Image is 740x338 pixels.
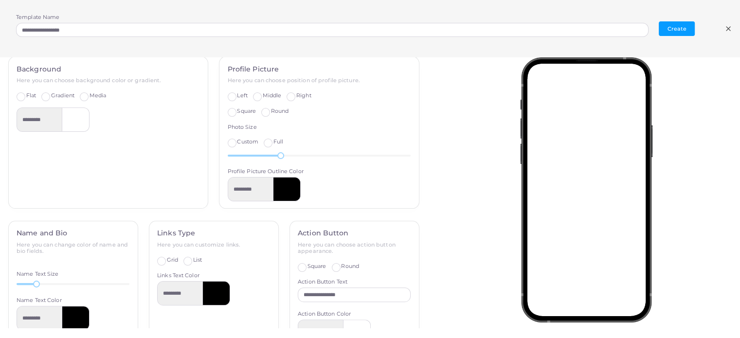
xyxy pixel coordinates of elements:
[228,168,304,176] label: Profile Picture Outline Color
[273,138,283,145] span: Full
[296,92,311,99] span: Right
[659,21,695,36] button: Create
[298,242,411,254] h6: Here you can choose action button appearance.
[17,65,200,73] h4: Background
[51,92,74,99] span: Gradient
[228,77,411,84] h6: Here you can choose position of profile picture.
[298,229,411,237] h4: Action Button
[193,256,202,263] span: List
[341,263,359,269] span: Round
[90,92,107,99] span: Media
[157,242,270,248] h6: Here you can customize links.
[298,278,347,286] label: Action Button Text
[17,242,129,254] h6: Here you can change color of name and bio fields.
[17,297,62,304] label: Name Text Color
[26,92,36,99] span: Flat
[17,229,129,237] h4: Name and Bio
[271,107,289,114] span: Round
[167,256,178,263] span: Grid
[228,65,411,73] h4: Profile Picture
[157,229,270,237] h4: Links Type
[16,14,59,21] label: Template Name
[237,138,258,145] span: Custom
[157,272,199,280] label: Links Text Color
[17,270,59,278] label: Name Text Size
[237,107,256,114] span: Square
[17,77,200,84] h6: Here you can choose background color or gradient.
[237,92,247,99] span: Left
[307,263,326,269] span: Square
[263,92,282,99] span: Middle
[298,310,351,318] label: Action Button Color
[228,124,257,131] label: Photo Size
